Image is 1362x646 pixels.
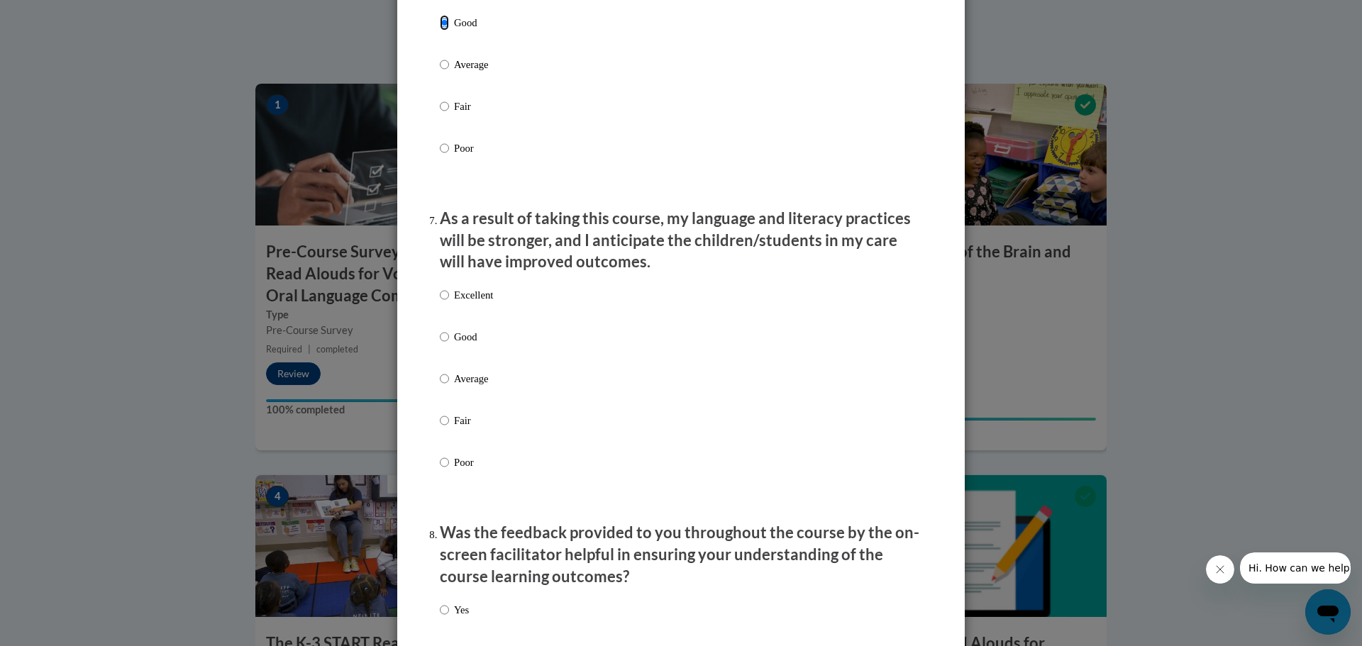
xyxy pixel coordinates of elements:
[440,287,449,303] input: Excellent
[454,99,493,114] p: Fair
[440,99,449,114] input: Fair
[440,208,922,273] p: As a result of taking this course, my language and literacy practices will be stronger, and I ant...
[440,522,922,587] p: Was the feedback provided to you throughout the course by the on-screen facilitator helpful in en...
[440,455,449,470] input: Poor
[440,329,449,345] input: Good
[454,287,493,303] p: Excellent
[454,329,493,345] p: Good
[440,140,449,156] input: Poor
[440,602,449,618] input: Yes
[454,15,493,30] p: Good
[1240,552,1351,584] iframe: Message from company
[454,371,493,386] p: Average
[454,140,493,156] p: Poor
[454,602,469,618] p: Yes
[454,455,493,470] p: Poor
[440,57,449,72] input: Average
[440,371,449,386] input: Average
[454,57,493,72] p: Average
[440,413,449,428] input: Fair
[9,10,115,21] span: Hi. How can we help?
[440,15,449,30] input: Good
[454,413,493,428] p: Fair
[1206,555,1234,584] iframe: Close message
